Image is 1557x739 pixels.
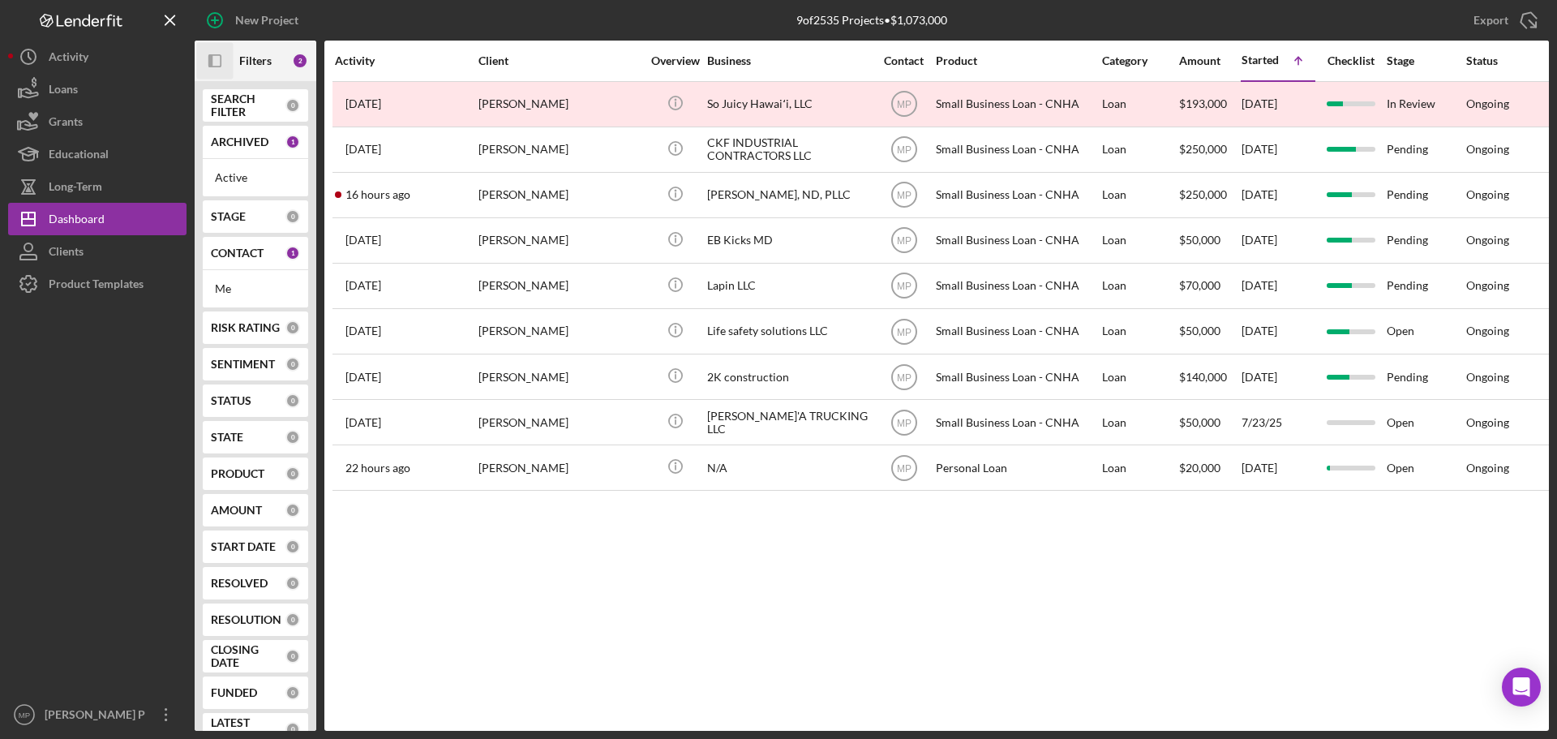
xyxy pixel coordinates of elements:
div: Small Business Loan - CNHA [936,401,1098,444]
div: New Project [235,4,298,37]
div: Activity [335,54,477,67]
div: Product [936,54,1098,67]
button: Export [1457,4,1549,37]
div: 0 [285,612,300,627]
div: $70,000 [1179,264,1240,307]
div: Loan [1102,128,1177,171]
div: Activity [49,41,88,77]
div: [PERSON_NAME] [478,264,641,307]
text: MP [897,190,911,201]
div: Loan [1102,446,1177,489]
div: Open Intercom Messenger [1502,668,1541,707]
time: 2025-07-08 01:26 [345,324,381,337]
div: Personal Loan [936,446,1098,489]
button: Product Templates [8,268,187,300]
div: [PERSON_NAME]'A TRUCKING LLC [707,401,869,444]
div: [PERSON_NAME] [478,128,641,171]
div: 2K construction [707,355,869,398]
div: Loan [1102,310,1177,353]
div: Life safety solutions LLC [707,310,869,353]
div: In Review [1387,83,1465,126]
div: Pending [1387,128,1465,171]
time: 2025-08-09 03:32 [345,234,381,247]
time: 2025-08-12 20:46 [345,462,410,475]
div: Ongoing [1466,234,1509,247]
a: Grants [8,105,187,138]
b: SENTIMENT [211,358,275,371]
div: $140,000 [1179,355,1240,398]
div: Grants [49,105,83,142]
div: 0 [285,576,300,591]
a: Educational [8,138,187,170]
div: Small Business Loan - CNHA [936,219,1098,262]
div: Export [1473,4,1508,37]
div: Ongoing [1466,188,1509,201]
div: $250,000 [1179,128,1240,171]
div: [PERSON_NAME] P [41,698,146,735]
div: Ongoing [1466,97,1509,110]
b: ARCHIVED [211,135,268,148]
div: Amount [1179,54,1240,67]
text: MP [897,372,911,383]
div: Client [478,54,641,67]
b: CLOSING DATE [211,643,285,669]
time: 2025-07-17 21:26 [345,416,381,429]
text: MP [897,281,911,292]
div: 0 [285,722,300,737]
b: SEARCH FILTER [211,92,285,118]
div: Long-Term [49,170,102,207]
div: 0 [285,466,300,481]
div: So Juicy Hawaiʻi, LLC [707,83,869,126]
div: Ongoing [1466,279,1509,292]
div: CKF INDUSTRIAL CONTRACTORS LLC [707,128,869,171]
div: Small Business Loan - CNHA [936,264,1098,307]
div: [PERSON_NAME], ND, PLLC [707,174,869,217]
div: Loan [1102,264,1177,307]
div: Small Business Loan - CNHA [936,128,1098,171]
div: Open [1387,401,1465,444]
div: Pending [1387,219,1465,262]
div: [DATE] [1242,83,1315,126]
text: MP [897,144,911,156]
div: Status [1466,54,1544,67]
div: [PERSON_NAME] [478,355,641,398]
div: Open [1387,446,1465,489]
div: 0 [285,320,300,335]
b: Filters [239,54,272,67]
div: [DATE] [1242,128,1315,171]
div: 1 [285,246,300,260]
div: 7/23/25 [1242,401,1315,444]
div: Checklist [1316,54,1385,67]
div: 9 of 2535 Projects • $1,073,000 [796,14,947,27]
b: RISK RATING [211,321,280,334]
div: Stage [1387,54,1465,67]
div: 0 [285,98,300,113]
div: Dashboard [49,203,105,239]
div: [PERSON_NAME] [478,174,641,217]
b: FUNDED [211,686,257,699]
button: Loans [8,73,187,105]
div: $193,000 [1179,83,1240,126]
div: Small Business Loan - CNHA [936,310,1098,353]
time: 2025-08-09 00:11 [345,371,381,384]
div: Loan [1102,401,1177,444]
text: MP [19,711,30,720]
div: [DATE] [1242,264,1315,307]
div: [DATE] [1242,355,1315,398]
div: Overview [645,54,706,67]
div: $50,000 [1179,310,1240,353]
b: RESOLVED [211,577,268,590]
div: Pending [1387,264,1465,307]
text: MP [897,417,911,428]
text: MP [897,462,911,474]
a: Long-Term [8,170,187,203]
div: Active [215,171,296,184]
div: Business [707,54,869,67]
button: Clients [8,235,187,268]
div: $50,000 [1179,401,1240,444]
div: $20,000 [1179,446,1240,489]
div: 0 [285,393,300,408]
b: STATUS [211,394,251,407]
div: 1 [285,135,300,149]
